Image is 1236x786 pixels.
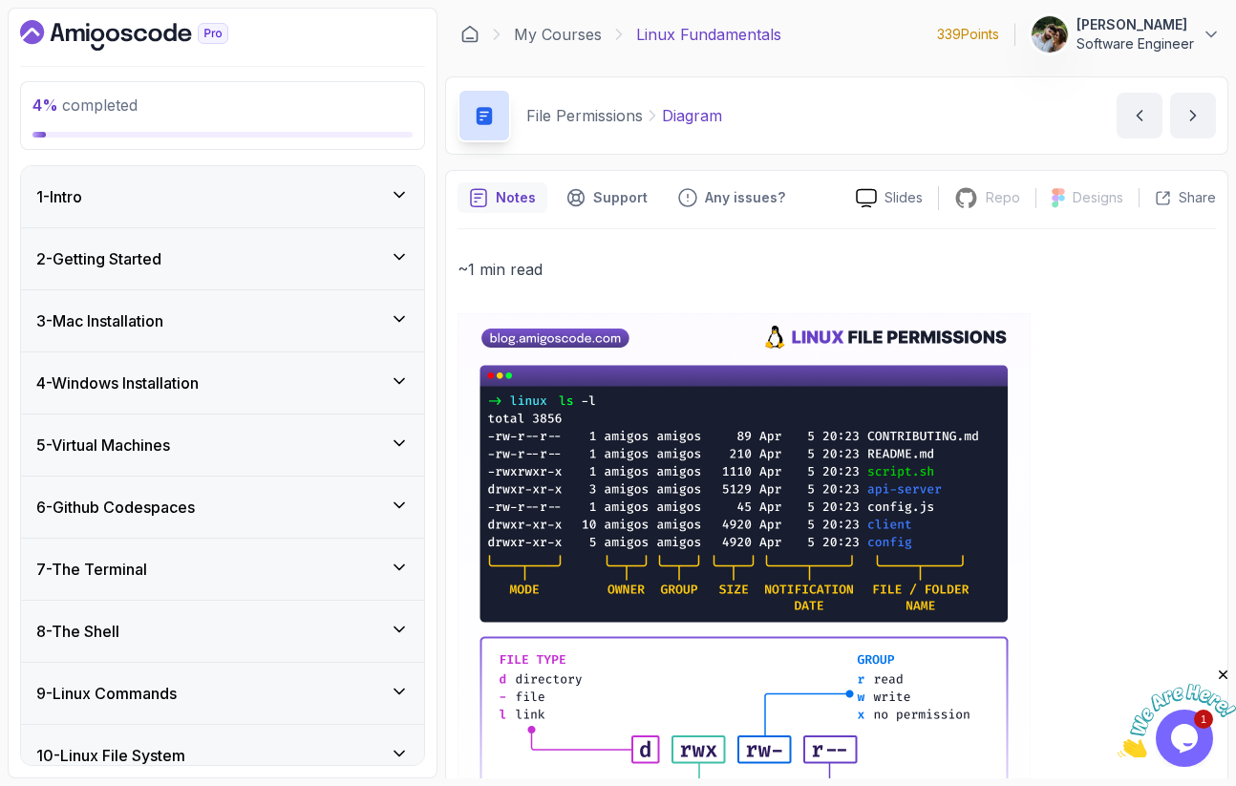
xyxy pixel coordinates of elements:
[526,104,643,127] p: File Permissions
[36,185,82,208] h3: 1 - Intro
[36,309,163,332] h3: 3 - Mac Installation
[32,96,58,115] span: 4 %
[36,744,185,767] h3: 10 - Linux File System
[555,182,659,213] button: Support button
[986,188,1020,207] p: Repo
[21,352,424,414] button: 4-Windows Installation
[1073,188,1123,207] p: Designs
[36,682,177,705] h3: 9 - Linux Commands
[21,290,424,351] button: 3-Mac Installation
[1076,34,1194,53] p: Software Engineer
[36,434,170,457] h3: 5 - Virtual Machines
[636,23,781,46] p: Linux Fundamentals
[458,182,547,213] button: notes button
[21,477,424,538] button: 6-Github Codespaces
[36,620,119,643] h3: 8 - The Shell
[32,96,138,115] span: completed
[21,663,424,724] button: 9-Linux Commands
[1117,93,1162,138] button: previous content
[21,166,424,227] button: 1-Intro
[21,601,424,662] button: 8-The Shell
[1170,93,1216,138] button: next content
[937,25,999,44] p: 339 Points
[20,20,272,51] a: Dashboard
[21,539,424,600] button: 7-The Terminal
[1118,667,1236,757] iframe: chat widget
[36,247,161,270] h3: 2 - Getting Started
[21,725,424,786] button: 10-Linux File System
[21,228,424,289] button: 2-Getting Started
[36,558,147,581] h3: 7 - The Terminal
[705,188,785,207] p: Any issues?
[514,23,602,46] a: My Courses
[1031,15,1221,53] button: user profile image[PERSON_NAME]Software Engineer
[667,182,797,213] button: Feedback button
[36,372,199,394] h3: 4 - Windows Installation
[841,188,938,208] a: Slides
[593,188,648,207] p: Support
[1179,188,1216,207] p: Share
[1032,16,1068,53] img: user profile image
[460,25,479,44] a: Dashboard
[36,496,195,519] h3: 6 - Github Codespaces
[1139,188,1216,207] button: Share
[884,188,923,207] p: Slides
[1076,15,1194,34] p: [PERSON_NAME]
[21,414,424,476] button: 5-Virtual Machines
[662,104,722,127] p: Diagram
[496,188,536,207] p: Notes
[458,256,1216,283] p: ~1 min read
